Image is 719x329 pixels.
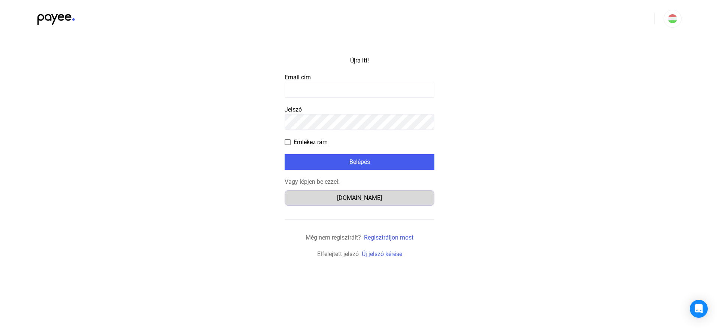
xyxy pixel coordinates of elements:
button: [DOMAIN_NAME] [285,190,434,206]
a: Regisztráljon most [364,234,413,241]
div: Open Intercom Messenger [690,300,708,318]
font: Vagy lépjen be ezzel: [285,178,340,185]
font: Újra itt! [350,57,369,64]
font: Elfelejtett jelszó [317,250,359,258]
img: HU [668,14,677,23]
font: Emlékez rám [294,138,328,146]
img: black-payee-blue-dot.svg [37,10,75,25]
font: [DOMAIN_NAME] [337,194,382,201]
font: Belépés [349,158,370,165]
font: Email cím [285,74,311,81]
font: Még nem regisztrált? [306,234,361,241]
a: [DOMAIN_NAME] [285,194,434,201]
button: Belépés [285,154,434,170]
a: Új jelszó kérése [362,250,402,258]
button: HU [664,10,682,28]
font: Jelszó [285,106,302,113]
